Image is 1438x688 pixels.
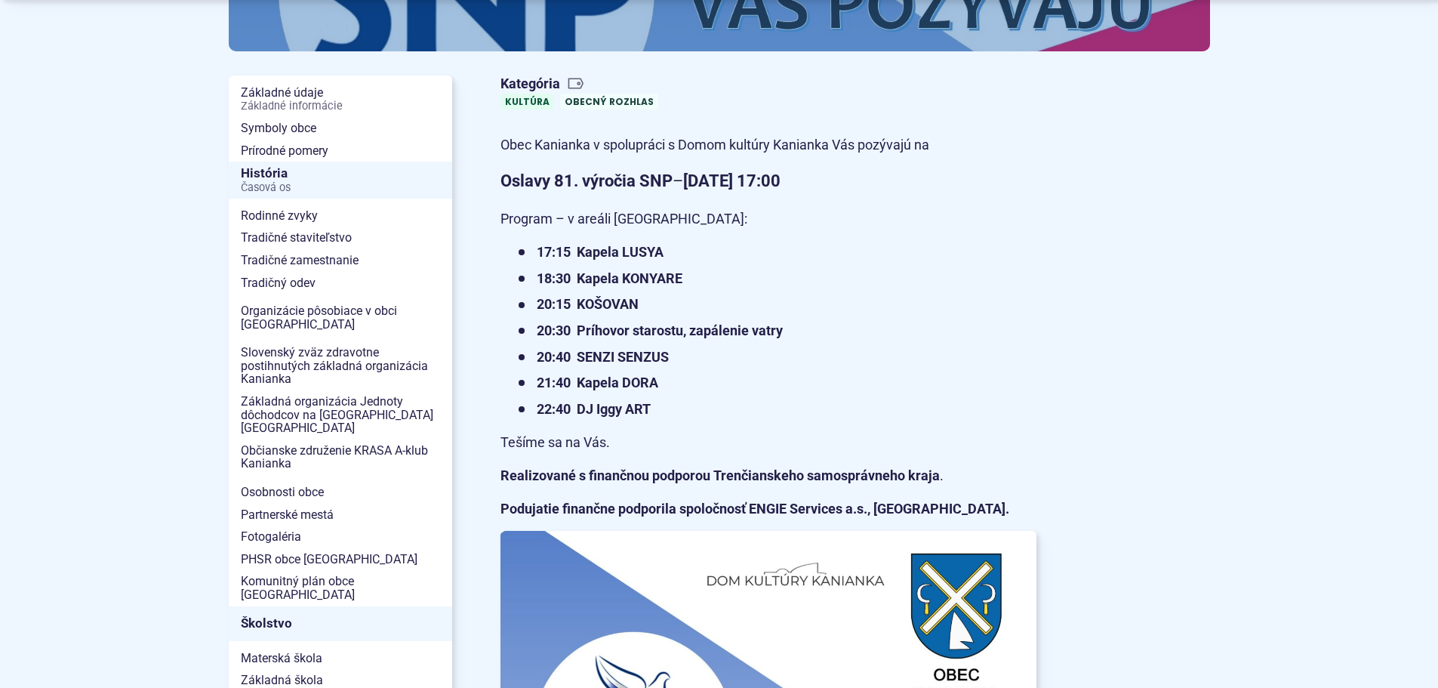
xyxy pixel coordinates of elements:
[241,249,440,272] span: Tradičné zamestnanie
[241,300,440,335] span: Organizácie pôsobiace v obci [GEOGRAPHIC_DATA]
[241,82,440,117] span: Základné údaje
[500,76,664,93] span: Kategória
[500,167,1036,195] p: –
[537,349,669,365] strong: 20:40 SENZI SENZUS
[500,134,1036,157] p: Obec Kanianka v spolupráci s Domom kultúry Kanianka Vás pozývajú na
[241,205,440,227] span: Rodinné zvyky
[241,390,440,440] span: Základná organizácia Jednoty dôchodcov na [GEOGRAPHIC_DATA] [GEOGRAPHIC_DATA]
[500,94,554,110] a: Kultúra
[229,300,452,335] a: Organizácie pôsobiace v obci [GEOGRAPHIC_DATA]
[241,272,440,295] span: Tradičný odev
[229,504,452,526] a: Partnerské mestá
[229,647,452,670] a: Materská škola
[229,570,452,606] a: Komunitný plán obce [GEOGRAPHIC_DATA]
[537,270,682,286] strong: 18:30 Kapela KONYARE
[537,322,783,338] strong: 20:30 Príhovor starostu, zapálenie vatry
[229,526,452,548] a: Fotogaléria
[229,440,452,475] a: Občianske združenie KRASA A-klub Kanianka
[560,94,658,110] a: Obecný rozhlas
[229,249,452,272] a: Tradičné zamestnanie
[229,140,452,162] a: Prírodné pomery
[241,548,440,571] span: PHSR obce [GEOGRAPHIC_DATA]
[241,341,440,390] span: Slovenský zväz zdravotne postihnutých základná organizácia Kanianka
[241,227,440,249] span: Tradičné staviteľstvo
[229,82,452,117] a: Základné údajeZákladné informácie
[500,171,673,190] strong: Oslavy 81. výročia SNP
[229,117,452,140] a: Symboly obce
[241,612,440,635] span: Školstvo
[241,440,440,475] span: Občianske združenie KRASA A-klub Kanianka
[241,100,440,113] span: Základné informácie
[683,171,781,190] strong: [DATE] 17:00
[229,390,452,440] a: Základná organizácia Jednoty dôchodcov na [GEOGRAPHIC_DATA] [GEOGRAPHIC_DATA]
[537,244,664,260] strong: 17:15 Kapela LUSYA
[229,341,452,390] a: Slovenský zväz zdravotne postihnutých základná organizácia Kanianka
[537,296,639,312] strong: 20:15 KOŠOVAN
[500,467,940,483] strong: Realizované s finančnou podporou Trenčianskeho samosprávneho kraja
[241,647,440,670] span: Materská škola
[537,375,658,390] strong: 21:40 Kapela DORA
[241,504,440,526] span: Partnerské mestá
[241,526,440,548] span: Fotogaléria
[241,481,440,504] span: Osobnosti obce
[241,570,440,606] span: Komunitný plán obce [GEOGRAPHIC_DATA]
[229,272,452,295] a: Tradičný odev
[241,117,440,140] span: Symboly obce
[500,464,1036,488] p: .
[229,227,452,249] a: Tradičné staviteľstvo
[229,606,452,641] a: Školstvo
[241,162,440,199] span: História
[537,401,651,417] strong: 22:40 DJ Iggy ART
[229,205,452,227] a: Rodinné zvyky
[229,481,452,504] a: Osobnosti obce
[500,501,1009,517] strong: Podujatie finančne podporila spoločnosť ENGIE Services a.s., [GEOGRAPHIC_DATA].
[241,140,440,162] span: Prírodné pomery
[229,548,452,571] a: PHSR obce [GEOGRAPHIC_DATA]
[241,182,440,194] span: Časová os
[500,208,1036,231] p: Program – v areáli [GEOGRAPHIC_DATA]:
[500,431,1036,455] p: Tešíme sa na Vás.
[229,162,452,199] a: HistóriaČasová os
